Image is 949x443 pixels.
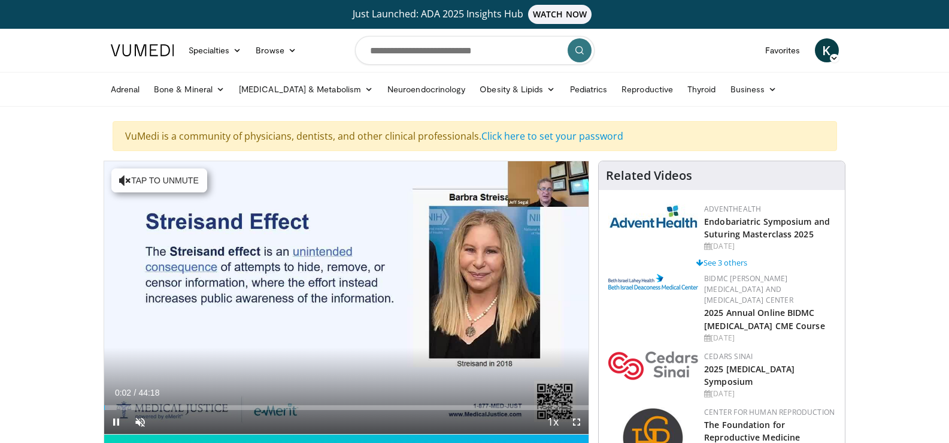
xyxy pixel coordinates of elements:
a: Click here to set your password [481,129,623,143]
span: 44:18 [138,388,159,397]
button: Playback Rate [541,410,565,434]
a: Favorites [758,38,808,62]
a: Bone & Mineral [147,77,232,101]
button: Tap to unmute [111,168,207,192]
a: Specialties [181,38,249,62]
img: 7e905080-f4a2-4088-8787-33ce2bef9ada.png.150x105_q85_autocrop_double_scale_upscale_version-0.2.png [608,351,698,380]
a: Neuroendocrinology [380,77,472,101]
div: Progress Bar [104,405,589,410]
a: K [815,38,839,62]
a: BIDMC [PERSON_NAME][MEDICAL_DATA] and [MEDICAL_DATA] Center [704,273,793,305]
button: Unmute [128,410,152,434]
span: 0:02 [115,388,131,397]
img: VuMedi Logo [111,44,174,56]
div: [DATE] [704,241,835,252]
input: Search topics, interventions [355,36,595,65]
div: [DATE] [704,333,835,343]
a: Business [723,77,784,101]
a: [MEDICAL_DATA] & Metabolism [232,77,380,101]
span: / [134,388,137,397]
img: 5c3c682d-da39-4b33-93a5-b3fb6ba9580b.jpg.150x105_q85_autocrop_double_scale_upscale_version-0.2.jpg [608,204,698,228]
a: Reproductive [614,77,680,101]
div: VuMedi is a community of physicians, dentists, and other clinical professionals. [113,121,837,151]
div: [DATE] [704,388,835,399]
button: Fullscreen [565,410,589,434]
a: Pediatrics [563,77,615,101]
a: Thyroid [680,77,723,101]
a: Center for Human Reproduction [704,407,835,417]
a: Endobariatric Symposium and Suturing Masterclass 2025 [704,216,830,240]
a: See 3 others [696,257,747,268]
video-js: Video Player [104,161,589,435]
a: AdventHealth [704,204,761,214]
a: Just Launched: ADA 2025 Insights HubWATCH NOW [113,5,837,24]
button: Pause [104,410,128,434]
a: Cedars Sinai [704,351,753,361]
a: Obesity & Lipids [472,77,562,101]
span: WATCH NOW [528,5,592,24]
a: 2025 Annual Online BIDMC [MEDICAL_DATA] CME Course [704,307,825,331]
a: 2025 [MEDICAL_DATA] Symposium [704,363,795,387]
a: Adrenal [104,77,147,101]
a: Browse [248,38,304,62]
img: c96b19ec-a48b-46a9-9095-935f19585444.png.150x105_q85_autocrop_double_scale_upscale_version-0.2.png [608,274,698,290]
h4: Related Videos [606,168,692,183]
